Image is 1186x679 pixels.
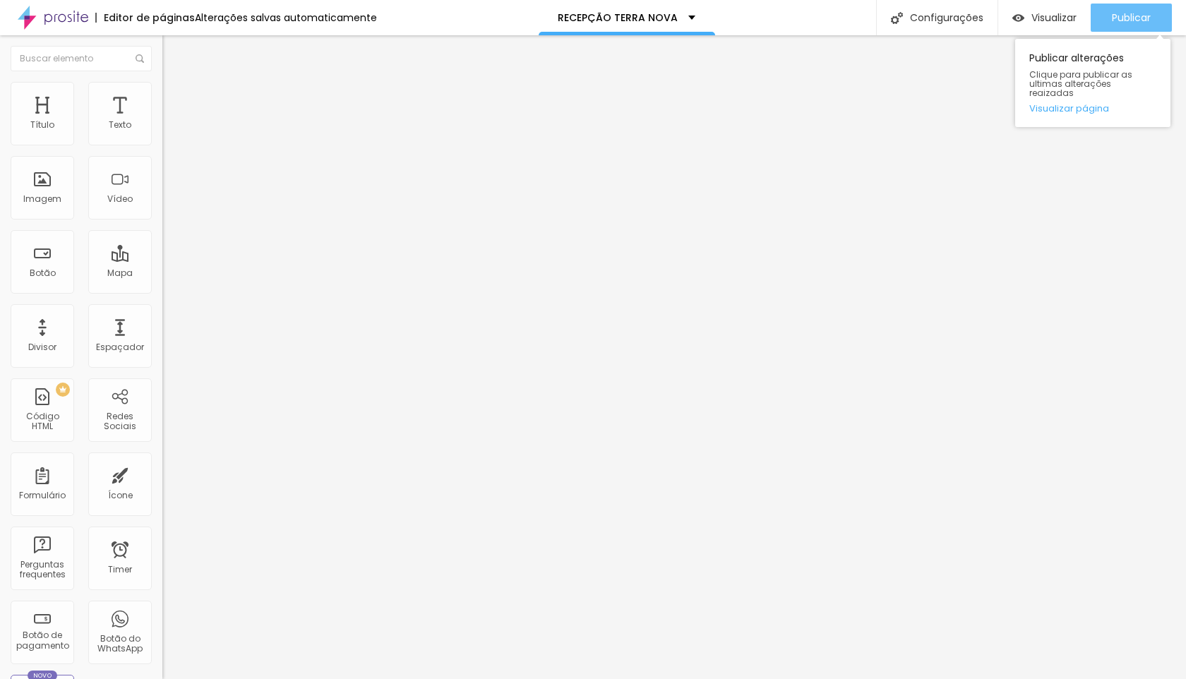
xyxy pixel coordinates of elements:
[107,268,133,278] div: Mapa
[558,13,678,23] p: RECEPÇÃO TERRA NOVA
[1112,12,1151,23] span: Publicar
[136,54,144,63] img: Icone
[1015,39,1170,127] div: Publicar alterações
[92,634,148,654] div: Botão do WhatsApp
[96,342,144,352] div: Espaçador
[162,35,1186,679] iframe: Editor
[1091,4,1172,32] button: Publicar
[107,194,133,204] div: Vídeo
[19,491,66,500] div: Formulário
[1029,70,1156,98] span: Clique para publicar as ultimas alterações reaizadas
[28,342,56,352] div: Divisor
[23,194,61,204] div: Imagem
[14,630,70,651] div: Botão de pagamento
[30,120,54,130] div: Título
[14,560,70,580] div: Perguntas frequentes
[195,13,377,23] div: Alterações salvas automaticamente
[109,120,131,130] div: Texto
[998,4,1091,32] button: Visualizar
[1031,12,1077,23] span: Visualizar
[891,12,903,24] img: Icone
[14,411,70,432] div: Código HTML
[108,565,132,575] div: Timer
[1012,12,1024,24] img: view-1.svg
[95,13,195,23] div: Editor de páginas
[30,268,56,278] div: Botão
[92,411,148,432] div: Redes Sociais
[108,491,133,500] div: Ícone
[1029,104,1156,113] a: Visualizar página
[11,46,152,71] input: Buscar elemento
